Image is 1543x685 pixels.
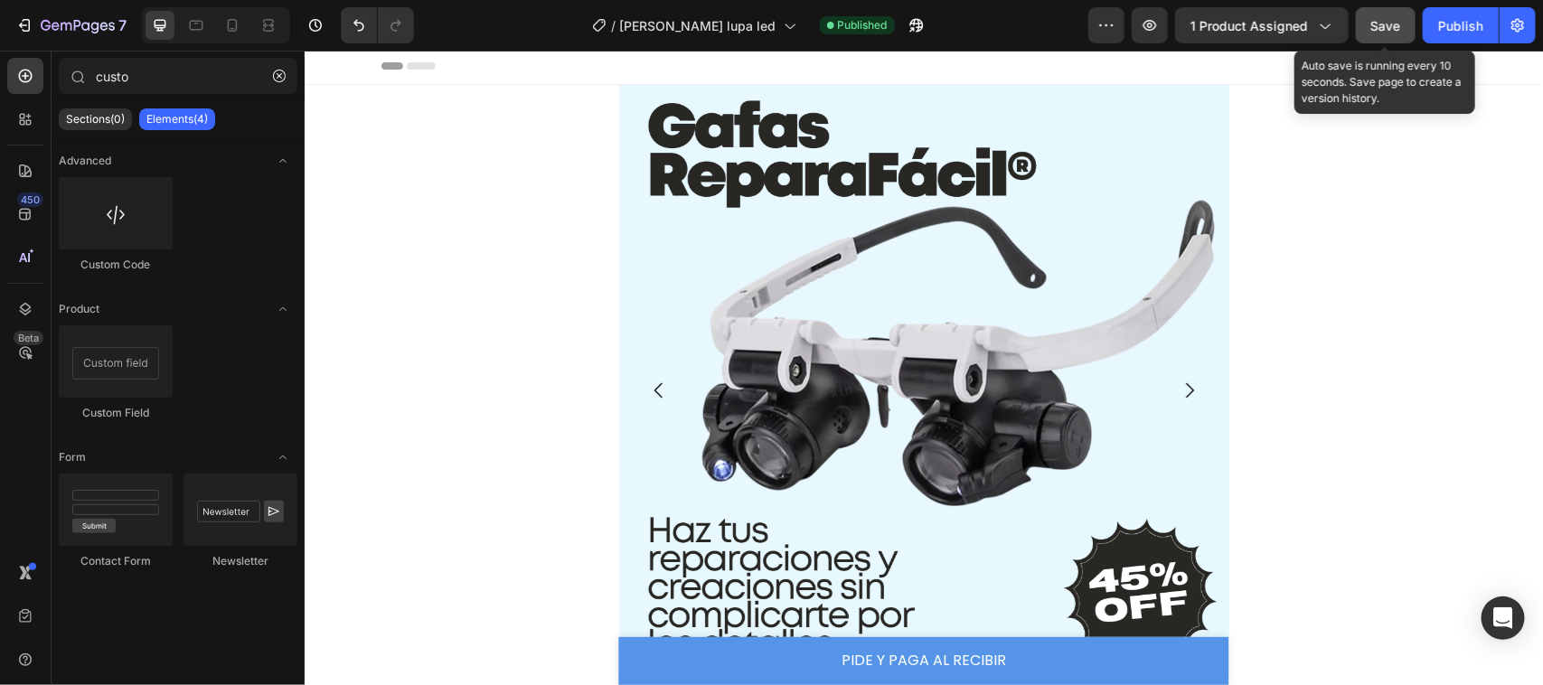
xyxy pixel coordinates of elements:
button: <p>PIDE Y PAGA AL RECIBIR</p> [315,586,925,634]
p: 7 [118,14,127,36]
span: Toggle open [268,146,297,175]
button: 7 [7,7,135,43]
span: Save [1371,18,1401,33]
div: Open Intercom Messenger [1482,596,1525,640]
div: Contact Form [59,553,173,569]
button: Save [1356,7,1416,43]
span: Form [59,449,86,465]
p: Sections(0) [66,112,125,127]
button: 1 product assigned [1175,7,1349,43]
span: Toggle open [268,295,297,324]
span: Product [59,301,99,317]
button: Publish [1423,7,1499,43]
span: 1 product assigned [1190,16,1308,35]
input: Search Sections & Elements [59,58,297,94]
iframe: Design area [305,51,1543,685]
div: Undo/Redo [341,7,414,43]
span: Advanced [59,153,111,169]
span: / [612,16,616,35]
span: Published [838,17,888,33]
div: 450 [17,192,43,207]
div: Custom Code [59,257,173,273]
span: [PERSON_NAME] lupa led [620,16,776,35]
img: gempages_574339718892749887-af9730c0-bbec-489e-a7e3-4adaf142cdc6.png [315,34,925,644]
button: Carousel Next Arrow [860,314,910,365]
div: Beta [14,331,43,345]
button: Carousel Back Arrow [329,314,380,365]
div: Custom Field [59,405,173,421]
span: Toggle open [268,443,297,472]
div: Publish [1438,16,1483,35]
div: Newsletter [183,553,297,569]
p: Elements(4) [146,112,208,127]
p: PIDE Y PAGA AL RECIBIR [537,597,701,624]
